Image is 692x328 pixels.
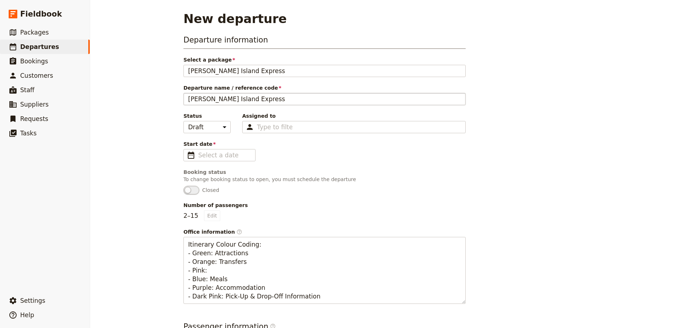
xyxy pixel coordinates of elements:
select: Status [183,121,231,133]
span: Fieldbook [20,9,62,19]
button: Number of passengers2–15 [204,210,220,221]
span: Bookings [20,58,48,65]
span: ​ [236,229,242,235]
span: Staff [20,86,35,94]
span: Packages [20,29,49,36]
span: Tasks [20,130,37,137]
span: Requests [20,115,48,122]
span: Help [20,311,34,319]
span: Assigned to [242,112,466,120]
span: [PERSON_NAME] Island Express [188,67,285,75]
span: Departures [20,43,59,50]
span: Office information [183,228,466,235]
input: Departure name / reference code [183,93,466,105]
div: Booking status [183,169,466,176]
span: Number of passengers [183,202,466,209]
span: Customers [20,72,53,79]
span: Status [183,112,231,120]
p: To change booking status to open, you must schedule the departure [183,176,466,183]
span: Suppliers [20,101,49,108]
p: 2 – 15 [183,210,220,221]
span: Select a package [183,56,466,63]
h3: Departure information [183,35,466,49]
input: Assigned to [257,123,292,131]
textarea: Office information​ [183,237,466,304]
span: Start date [183,140,466,148]
span: Closed [202,187,219,194]
h1: New departure [183,12,287,26]
span: Departure name / reference code [183,84,466,91]
span: Settings [20,297,45,304]
span: ​ [187,151,195,159]
input: Start date​ [198,151,251,159]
